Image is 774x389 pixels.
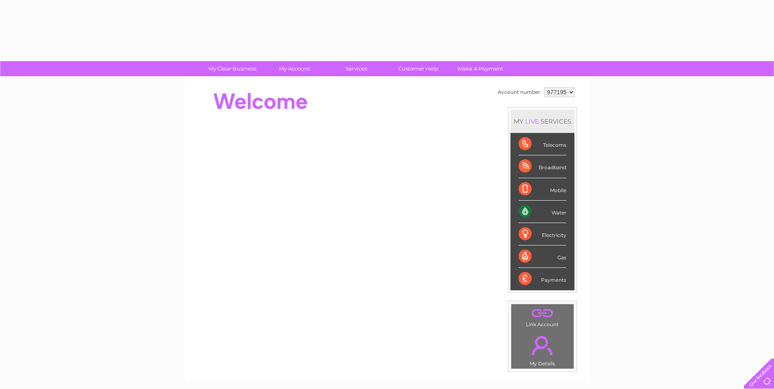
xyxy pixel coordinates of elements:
div: MY SERVICES [510,110,574,133]
a: . [513,306,572,320]
div: Mobile [519,178,566,201]
a: My Account [261,61,328,76]
td: Link Account [511,304,574,329]
a: Make A Payment [447,61,514,76]
td: Account number [496,85,542,99]
div: Water [519,201,566,223]
div: Payments [519,268,566,290]
div: Broadband [519,155,566,178]
a: Services [323,61,390,76]
td: My Details [511,329,574,369]
a: Customer Help [385,61,452,76]
div: Gas [519,245,566,268]
div: LIVE [523,117,541,125]
div: Telecoms [519,133,566,155]
div: Electricity [519,223,566,245]
a: My Clear Business [199,61,266,76]
a: . [513,331,572,360]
